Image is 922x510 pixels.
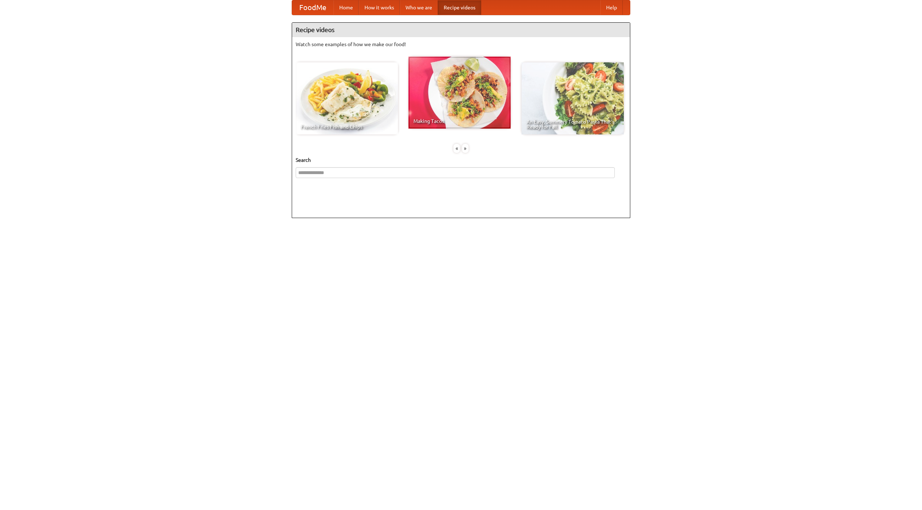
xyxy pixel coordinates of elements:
[462,144,469,153] div: »
[292,0,334,15] a: FoodMe
[438,0,481,15] a: Recipe videos
[296,156,626,164] h5: Search
[301,124,393,129] span: French Fries Fish and Chips
[296,62,398,134] a: French Fries Fish and Chips
[334,0,359,15] a: Home
[408,57,511,129] a: Making Tacos
[400,0,438,15] a: Who we are
[600,0,623,15] a: Help
[359,0,400,15] a: How it works
[296,41,626,48] p: Watch some examples of how we make our food!
[292,23,630,37] h4: Recipe videos
[522,62,624,134] a: An Easy, Summery Tomato Pasta That's Ready for Fall
[527,119,619,129] span: An Easy, Summery Tomato Pasta That's Ready for Fall
[413,119,506,124] span: Making Tacos
[453,144,460,153] div: «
